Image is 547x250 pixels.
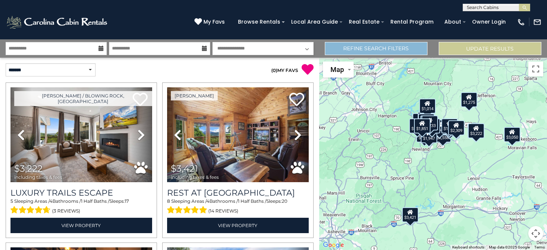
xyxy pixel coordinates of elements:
span: 1 Half Baths / [238,198,266,204]
img: Google [321,240,346,250]
a: View Property [10,218,152,233]
a: (0)MY FAVS [271,67,298,73]
div: $1,512 [409,118,426,133]
span: $3,222 [14,163,43,174]
div: Sleeping Areas / Bathrooms / Sleeps: [167,198,309,216]
div: $2,558 [435,127,451,142]
div: $1,275 [460,92,477,107]
span: Map [330,66,344,73]
div: $1,212 [424,118,440,133]
a: Real Estate [345,16,383,28]
span: 17 [125,198,129,204]
div: $1,851 [414,118,430,133]
img: phone-regular-white.png [517,18,525,26]
div: $1,233 [421,115,438,130]
button: Keyboard shortcuts [452,245,484,250]
span: including taxes & fees [171,175,219,180]
a: Open this area in Google Maps (opens a new window) [321,240,346,250]
span: 8 [167,198,170,204]
div: $2,309 [448,120,465,135]
a: Owner Login [468,16,510,28]
div: $1,947 [421,128,437,143]
a: Add to favorites [289,92,304,108]
div: $3,421 [402,207,418,222]
div: $1,014 [419,99,436,114]
a: Luxury Trails Escape [10,188,152,198]
a: My Favs [194,18,227,26]
div: $1,339 [441,118,458,133]
button: Update Results [439,42,541,55]
div: Sleeping Areas / Bathrooms / Sleeps: [10,198,152,216]
span: 1 Half Baths / [81,198,109,204]
img: White-1-2.png [6,15,109,30]
div: $1,645 [431,120,448,135]
h3: Rest at Mountain Crest [167,188,309,198]
span: ( ) [271,67,277,73]
span: (3 reviews) [52,206,80,216]
img: thumbnail_164747674.jpeg [167,87,309,182]
a: Refine Search Filters [325,42,427,55]
a: Rental Program [387,16,437,28]
a: [PERSON_NAME] / Blowing Rock, [GEOGRAPHIC_DATA] [14,91,152,106]
span: 5 [10,198,13,204]
div: $1,430 [418,113,435,128]
img: thumbnail_168695581.jpeg [10,87,152,182]
a: View Property [167,218,309,233]
span: 4 [49,198,52,204]
span: (14 reviews) [208,206,238,216]
a: Browse Rentals [234,16,284,28]
span: including taxes & fees [14,175,62,180]
img: mail-regular-white.png [533,18,541,26]
button: Map camera controls [528,226,543,241]
span: My Favs [203,18,225,26]
a: Rest at [GEOGRAPHIC_DATA] [167,188,309,198]
span: 0 [273,67,276,73]
button: Toggle fullscreen view [528,61,543,76]
a: Terms (opens in new tab) [534,245,545,249]
span: $3,421 [171,163,198,174]
span: Map data ©2025 Google [489,245,530,249]
div: $3,050 [504,127,520,142]
span: 20 [282,198,287,204]
div: $1,728 [416,127,433,142]
button: Change map style [323,61,354,78]
a: [PERSON_NAME] [171,91,218,100]
div: $3,222 [468,123,484,138]
a: About [441,16,465,28]
a: Local Area Guide [287,16,342,28]
span: 4 [206,198,209,204]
